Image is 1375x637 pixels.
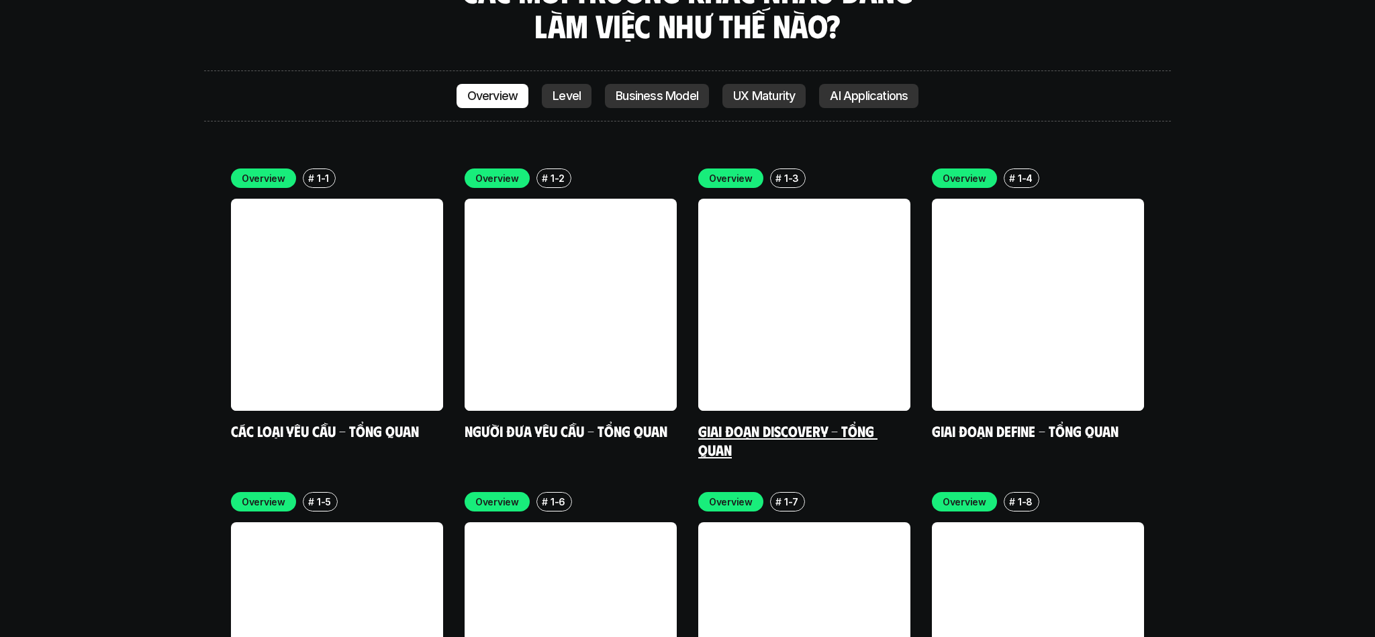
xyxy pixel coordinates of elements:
a: Business Model [605,84,709,108]
p: Overview [242,171,285,185]
h6: # [1009,173,1015,183]
a: Giai đoạn Discovery - Tổng quan [698,422,878,458]
p: 1-2 [551,171,565,185]
h6: # [308,173,314,183]
p: 1-7 [784,495,798,509]
a: Overview [457,84,529,108]
p: 1-3 [784,171,799,185]
a: Level [542,84,591,108]
p: Overview [709,495,753,509]
a: Người đưa yêu cầu - Tổng quan [465,422,667,440]
h6: # [308,497,314,507]
p: Overview [467,89,518,103]
a: Giai đoạn Define - Tổng quan [932,422,1119,440]
p: 1-4 [1018,171,1033,185]
a: UX Maturity [722,84,806,108]
p: 1-1 [317,171,329,185]
p: Overview [943,171,986,185]
p: Business Model [616,89,698,103]
p: UX Maturity [733,89,795,103]
p: Overview [709,171,753,185]
p: Overview [943,495,986,509]
p: AI Applications [830,89,908,103]
a: Các loại yêu cầu - Tổng quan [231,422,419,440]
p: Overview [475,171,519,185]
a: AI Applications [819,84,918,108]
p: Level [553,89,581,103]
h6: # [1009,497,1015,507]
h6: # [542,497,548,507]
h6: # [775,173,781,183]
p: Overview [475,495,519,509]
h6: # [775,497,781,507]
p: 1-8 [1018,495,1033,509]
h6: # [542,173,548,183]
p: Overview [242,495,285,509]
p: 1-6 [551,495,565,509]
p: 1-5 [317,495,331,509]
